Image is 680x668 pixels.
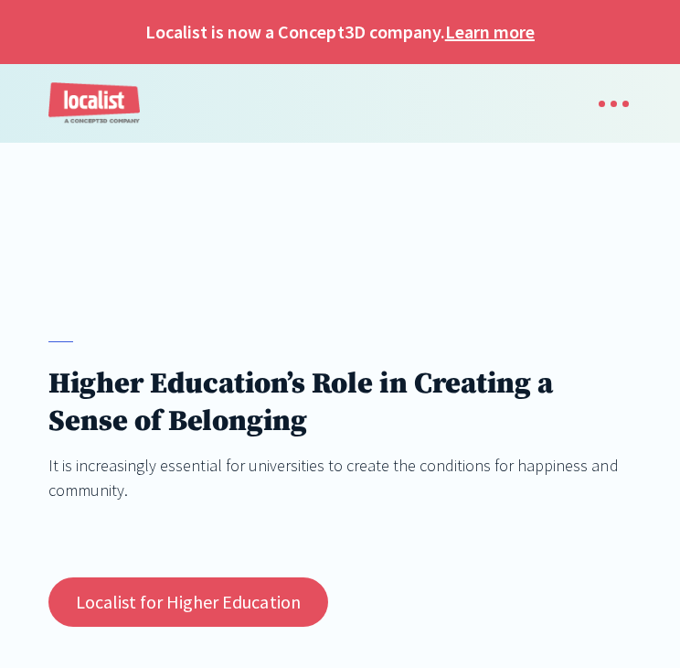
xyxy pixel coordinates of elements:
[48,366,632,441] h1: Higher Education’s Role in Creating a Sense of Belonging
[48,82,140,124] a: home
[579,84,632,124] div: menu
[48,453,632,502] div: It is increasingly essential for universities to create the conditions for happiness and community.
[48,577,327,627] a: Localist for Higher Education
[445,18,535,46] a: Learn more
